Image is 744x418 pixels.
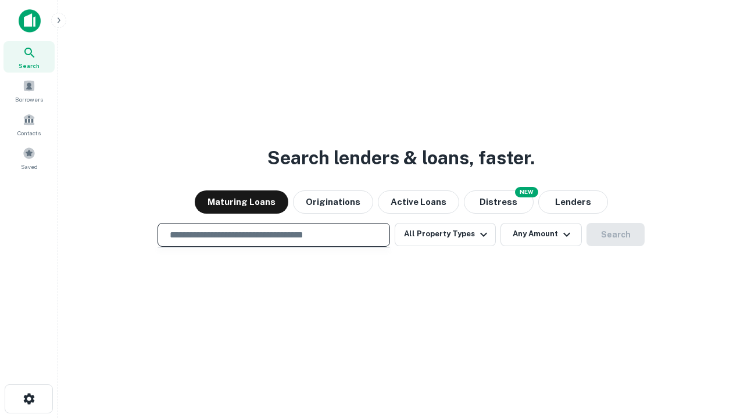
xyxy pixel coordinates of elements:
img: capitalize-icon.png [19,9,41,33]
button: All Property Types [395,223,496,246]
span: Borrowers [15,95,43,104]
span: Search [19,61,40,70]
button: Active Loans [378,190,459,214]
a: Search [3,41,55,73]
iframe: Chat Widget [686,325,744,381]
span: Saved [21,162,38,171]
span: Contacts [17,128,41,138]
button: Any Amount [500,223,582,246]
button: Lenders [538,190,608,214]
h3: Search lenders & loans, faster. [267,144,535,172]
a: Saved [3,142,55,174]
a: Contacts [3,109,55,140]
button: Originations [293,190,373,214]
div: NEW [515,187,538,197]
button: Maturing Loans [195,190,288,214]
a: Borrowers [3,75,55,106]
button: Search distressed loans with lien and other non-mortgage details. [464,190,534,214]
